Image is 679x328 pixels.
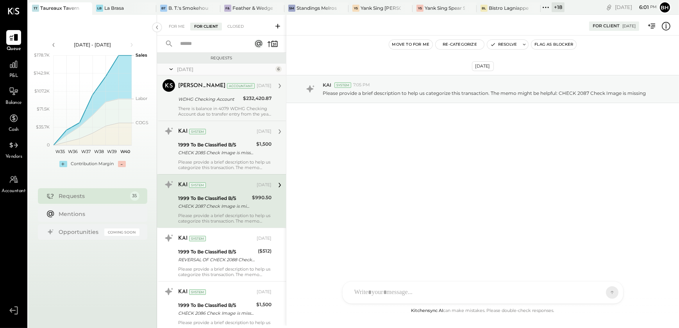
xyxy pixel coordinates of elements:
[178,202,250,210] div: CHECK 2087 Check Image is missing
[257,128,272,135] div: [DATE]
[136,52,147,58] text: Sales
[0,30,27,53] a: Queue
[659,1,671,14] button: Bh
[136,120,148,125] text: COGS
[334,82,351,88] div: System
[190,23,222,30] div: For Client
[481,5,488,12] div: BL
[0,57,27,80] a: P&L
[107,149,117,154] text: W39
[0,84,27,107] a: Balance
[34,88,50,94] text: $107.2K
[178,106,272,117] div: There is balance in 4079 WDHG Checking Account due to transfer entry from the year [DATE]. Kindly...
[243,94,272,102] div: $232,420.87
[178,194,250,202] div: 1999 To Be Classified B/S
[323,90,646,96] p: Please provide a brief description to help us categorize this transaction. The memo might be help...
[178,159,272,170] div: Please provide a brief description to help us categorize this transaction. The memo might be help...
[275,66,282,72] div: 6
[160,5,167,12] div: BT
[178,256,256,264] div: REVERSAL OF CHECK 2088 Check Image is missing
[178,248,256,256] div: 1999 To Be Classified B/S
[223,23,248,30] div: Closed
[224,5,231,12] div: F&
[258,247,272,255] div: ($512)
[389,40,433,49] button: Move to for me
[104,5,124,11] div: La Brasa
[168,5,209,11] div: B. T.'s Smokehouse
[59,210,136,218] div: Mentions
[59,228,100,236] div: Opportunities
[0,172,27,195] a: Accountant
[178,149,254,157] div: CHECK 2085 Check Image is missing
[47,142,50,148] text: 0
[178,82,225,90] div: [PERSON_NAME]
[178,128,188,135] div: KAI
[425,5,465,11] div: Yank Sing Spear Street
[177,66,273,73] div: [DATE]
[436,40,484,49] button: Re-Categorize
[297,5,337,11] div: Standings Melrose
[552,2,565,12] div: + 18
[34,70,50,76] text: $142.9K
[531,40,576,49] button: Flag as Blocker
[165,23,189,30] div: For Me
[5,153,22,160] span: Vendors
[104,228,139,236] div: Coming Soon
[178,213,272,224] div: Please provide a brief description to help us categorize this transaction. The memo might be help...
[605,3,613,11] div: copy link
[59,161,67,167] div: +
[2,188,26,195] span: Accountant
[59,192,126,200] div: Requests
[55,149,64,154] text: W35
[7,46,21,53] span: Queue
[120,149,130,154] text: W40
[5,100,22,107] span: Balance
[81,149,91,154] text: W37
[32,5,39,12] div: TT
[130,191,139,201] div: 35
[161,55,282,61] div: Requests
[9,127,19,134] span: Cash
[487,40,520,49] button: Resolve
[189,236,206,241] div: System
[136,96,147,101] text: Labor
[257,289,272,295] div: [DATE]
[178,95,241,103] div: WDHG Checking Account
[37,106,50,112] text: $71.5K
[0,138,27,160] a: Vendors
[178,301,254,309] div: 1999 To Be Classified B/S
[189,129,206,134] div: System
[59,41,126,48] div: [DATE] - [DATE]
[189,289,206,295] div: System
[40,5,79,11] div: Taureaux Tavern
[489,5,529,11] div: Bistro Lagniappe
[323,82,331,88] span: KAI
[189,182,206,188] div: System
[68,149,78,154] text: W36
[257,83,272,89] div: [DATE]
[352,5,359,12] div: YS
[257,235,272,242] div: [DATE]
[257,182,272,188] div: [DATE]
[178,141,254,149] div: 1999 To Be Classified B/S
[118,161,126,167] div: -
[36,124,50,130] text: $35.7K
[256,140,272,148] div: $1,500
[178,266,272,277] div: Please provide a brief description to help us categorize this transaction. The memo might be help...
[353,82,370,88] span: 7:05 PM
[252,194,272,201] div: $990.50
[178,288,188,296] div: KAI
[615,4,657,11] div: [DATE]
[71,161,114,167] div: Contribution Margin
[0,111,27,134] a: Cash
[416,5,423,12] div: YS
[178,309,254,317] div: CHECK 2086 Check Image is missing
[232,5,273,11] div: Feather & Wedge
[256,301,272,308] div: $1,500
[96,5,103,12] div: LB
[94,149,104,154] text: W38
[227,83,255,89] div: Accountant
[34,52,50,58] text: $178.7K
[361,5,401,11] div: Yank Sing [PERSON_NAME][GEOGRAPHIC_DATA]
[9,73,18,80] span: P&L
